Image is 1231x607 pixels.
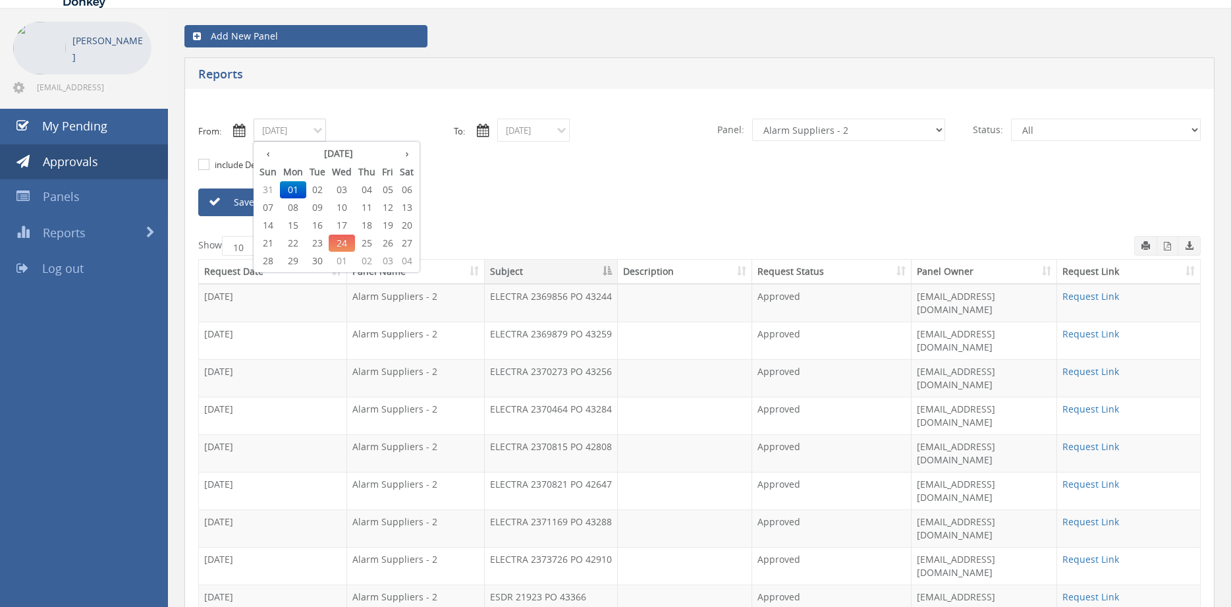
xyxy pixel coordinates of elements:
td: Alarm Suppliers - 2 [347,472,484,509]
span: 15 [280,217,306,234]
a: Request Link [1062,515,1119,528]
td: [EMAIL_ADDRESS][DOMAIN_NAME] [912,359,1056,397]
span: 08 [280,199,306,216]
span: 27 [397,235,417,252]
span: 28 [256,252,280,270]
th: Wed [329,163,355,181]
span: Log out [42,260,84,276]
td: [EMAIL_ADDRESS][DOMAIN_NAME] [912,397,1056,434]
span: 05 [379,181,397,198]
a: Request Link [1062,478,1119,490]
label: include Description [211,159,290,172]
th: Fri [379,163,397,181]
a: Request Link [1062,440,1119,453]
span: 12 [379,199,397,216]
span: 04 [355,181,379,198]
th: Panel Owner: activate to sort column ascending [912,260,1056,284]
th: Sun [256,163,280,181]
td: Alarm Suppliers - 2 [347,284,484,322]
span: 10 [329,199,355,216]
td: [DATE] [199,322,347,359]
td: [EMAIL_ADDRESS][DOMAIN_NAME] [912,472,1056,509]
a: Request Link [1062,328,1119,340]
td: Approved [752,284,912,322]
td: [DATE] [199,547,347,585]
span: Panels [43,188,80,204]
th: Tue [306,163,329,181]
label: From: [198,125,221,138]
h5: Reports [198,68,902,84]
td: Alarm Suppliers - 2 [347,359,484,397]
td: [EMAIL_ADDRESS][DOMAIN_NAME] [912,322,1056,359]
td: Approved [752,322,912,359]
span: 03 [329,181,355,198]
td: ELECTRA 2370821 PO 42647 [485,472,618,509]
th: Mon [280,163,306,181]
a: Add New Panel [184,25,427,47]
td: [EMAIL_ADDRESS][DOMAIN_NAME] [912,434,1056,472]
th: Description: activate to sort column ascending [618,260,752,284]
span: 25 [355,235,379,252]
th: Thu [355,163,379,181]
td: [DATE] [199,359,347,397]
td: ELECTRA 2373726 PO 42910 [485,547,618,585]
span: 14 [256,217,280,234]
a: Request Link [1062,365,1119,378]
span: 31 [256,181,280,198]
span: 01 [329,252,355,270]
a: Request Link [1062,403,1119,415]
td: ELECTRA 2371169 PO 43288 [485,509,618,547]
span: 30 [306,252,329,270]
span: Approvals [43,154,98,169]
span: 29 [280,252,306,270]
span: My Pending [42,118,107,134]
td: Alarm Suppliers - 2 [347,397,484,434]
span: 22 [280,235,306,252]
td: ELECTRA 2369879 PO 43259 [485,322,618,359]
td: Approved [752,359,912,397]
span: 24 [329,235,355,252]
span: 02 [306,181,329,198]
span: 19 [379,217,397,234]
th: [DATE] [280,144,397,163]
td: Approved [752,472,912,509]
span: Status: [965,119,1011,141]
th: › [397,144,417,163]
td: Alarm Suppliers - 2 [347,434,484,472]
td: [DATE] [199,434,347,472]
span: 11 [355,199,379,216]
td: [DATE] [199,509,347,547]
span: 16 [306,217,329,234]
th: Request Status: activate to sort column ascending [752,260,912,284]
td: Approved [752,397,912,434]
td: ELECTRA 2370815 PO 42808 [485,434,618,472]
td: Approved [752,434,912,472]
th: Request Link: activate to sort column ascending [1057,260,1200,284]
span: Reports [43,225,86,241]
span: Panel: [709,119,752,141]
td: Alarm Suppliers - 2 [347,509,484,547]
td: [DATE] [199,284,347,322]
td: Approved [752,509,912,547]
span: 23 [306,235,329,252]
td: ELECTRA 2369856 PO 43244 [485,284,618,322]
label: To: [454,125,465,138]
th: ‹ [256,144,280,163]
td: ELECTRA 2370464 PO 43284 [485,397,618,434]
a: Request Link [1062,553,1119,565]
span: 17 [329,217,355,234]
select: Showentries [222,236,271,256]
span: 13 [397,199,417,216]
td: ELECTRA 2370273 PO 43256 [485,359,618,397]
label: Show entries [198,236,302,256]
td: [DATE] [199,397,347,434]
th: Subject: activate to sort column descending [485,260,618,284]
th: Request Date: activate to sort column ascending [199,260,347,284]
span: 26 [379,235,397,252]
span: 20 [397,217,417,234]
span: 21 [256,235,280,252]
span: 01 [280,181,306,198]
span: 09 [306,199,329,216]
a: Save [198,188,350,216]
td: [DATE] [199,472,347,509]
